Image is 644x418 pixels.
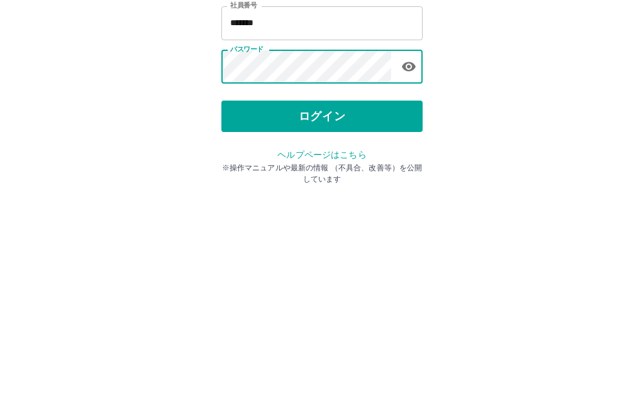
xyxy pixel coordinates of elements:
[281,79,364,103] h2: ログイン
[221,217,423,249] button: ログイン
[230,118,257,127] label: 社員番号
[277,267,366,277] a: ヘルプページはこちら
[230,162,264,171] label: パスワード
[221,279,423,302] p: ※操作マニュアルや最新の情報 （不具合、改善等）を公開しています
